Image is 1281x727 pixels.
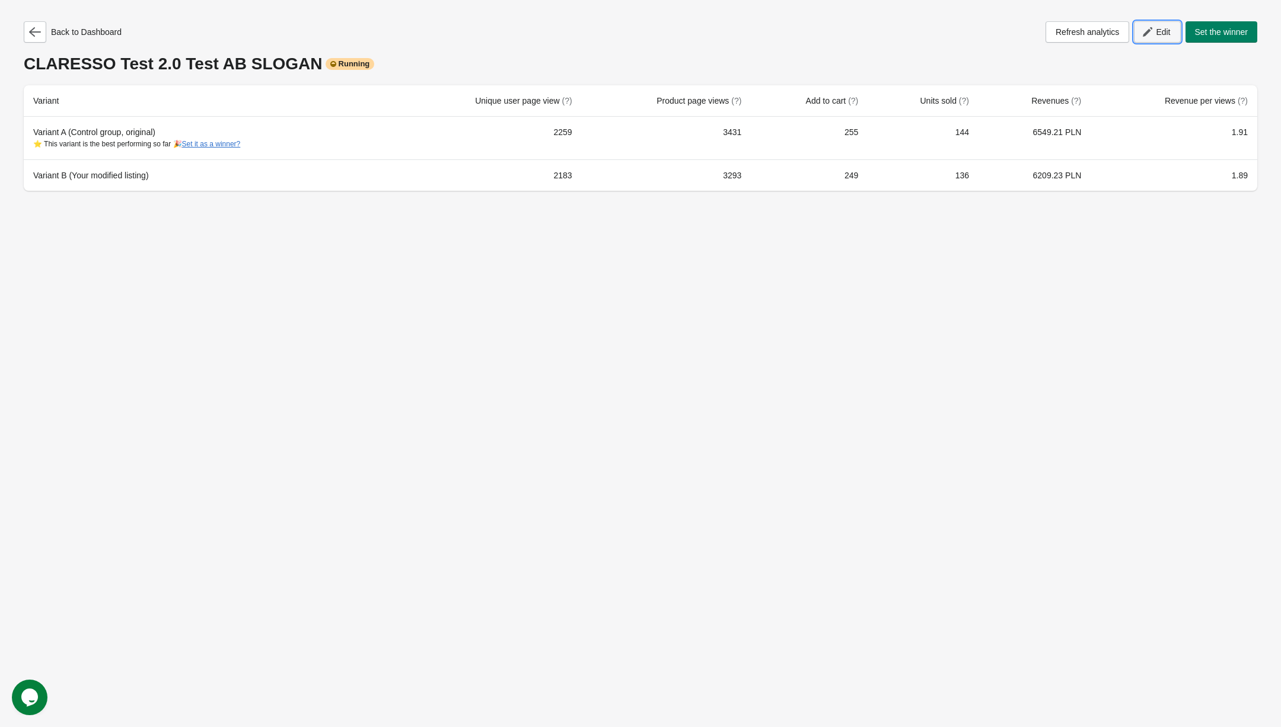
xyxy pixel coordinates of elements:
button: Set it as a winner? [182,140,241,148]
div: Running [326,58,375,70]
td: 255 [751,117,868,159]
span: Units sold [920,96,969,105]
td: 6549.21 PLN [979,117,1091,159]
td: 2183 [393,159,582,191]
span: (?) [562,96,572,105]
button: Edit [1134,21,1180,43]
div: CLARESSO Test 2.0 Test AB SLOGAN [24,55,1257,73]
span: Edit [1156,27,1170,37]
span: Add to cart [806,96,859,105]
td: 3431 [582,117,751,159]
div: ⭐ This variant is the best performing so far 🎉 [33,138,383,150]
td: 2259 [393,117,582,159]
span: Refresh analytics [1056,27,1119,37]
span: (?) [959,96,969,105]
span: (?) [1071,96,1081,105]
span: Unique user page view [475,96,572,105]
div: Variant A (Control group, original) [33,126,383,150]
td: 1.89 [1091,159,1257,191]
button: Refresh analytics [1046,21,1129,43]
td: 3293 [582,159,751,191]
span: (?) [731,96,741,105]
td: 136 [868,159,979,191]
iframe: chat widget [12,680,50,715]
td: 1.91 [1091,117,1257,159]
th: Variant [24,85,393,117]
span: (?) [848,96,858,105]
div: Variant B (Your modified listing) [33,169,383,181]
span: Product page views [657,96,741,105]
div: Back to Dashboard [24,21,122,43]
span: (?) [1238,96,1248,105]
span: Revenue per views [1165,96,1248,105]
td: 144 [868,117,979,159]
span: Revenues [1031,96,1081,105]
span: Set the winner [1195,27,1248,37]
button: Set the winner [1186,21,1258,43]
td: 249 [751,159,868,191]
td: 6209.23 PLN [979,159,1091,191]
